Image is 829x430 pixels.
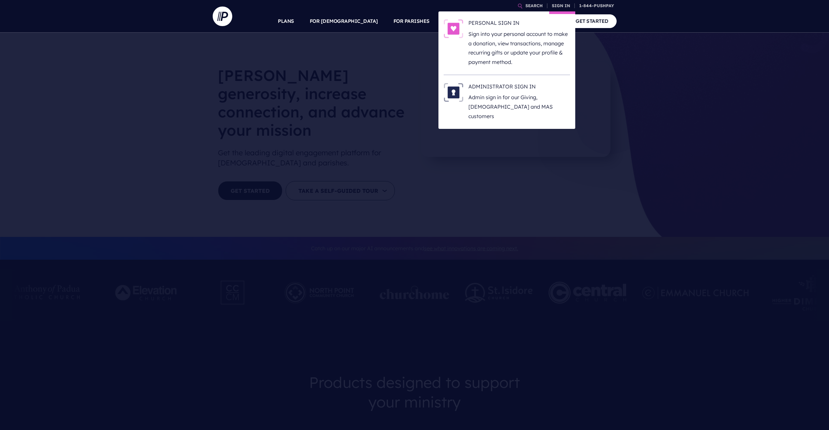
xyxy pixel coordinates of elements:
a: COMPANY [528,10,552,33]
img: ADMINISTRATOR SIGN IN - Illustration [444,83,463,102]
p: Admin sign in for our Giving, [DEMOGRAPHIC_DATA] and MAS customers [468,93,570,121]
a: PERSONAL SIGN IN - Illustration PERSONAL SIGN IN Sign into your personal account to make a donati... [444,19,570,67]
a: SOLUTIONS [445,10,474,33]
h6: PERSONAL SIGN IN [468,19,570,29]
img: PERSONAL SIGN IN - Illustration [444,19,463,38]
p: Sign into your personal account to make a donation, view transactions, manage recurring gifts or ... [468,29,570,67]
a: EXPLORE [490,10,512,33]
a: ADMINISTRATOR SIGN IN - Illustration ADMINISTRATOR SIGN IN Admin sign in for our Giving, [DEMOGRA... [444,83,570,121]
a: PLANS [278,10,294,33]
a: GET STARTED [567,14,617,28]
a: FOR [DEMOGRAPHIC_DATA] [310,10,378,33]
a: FOR PARISHES [393,10,430,33]
h6: ADMINISTRATOR SIGN IN [468,83,570,93]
